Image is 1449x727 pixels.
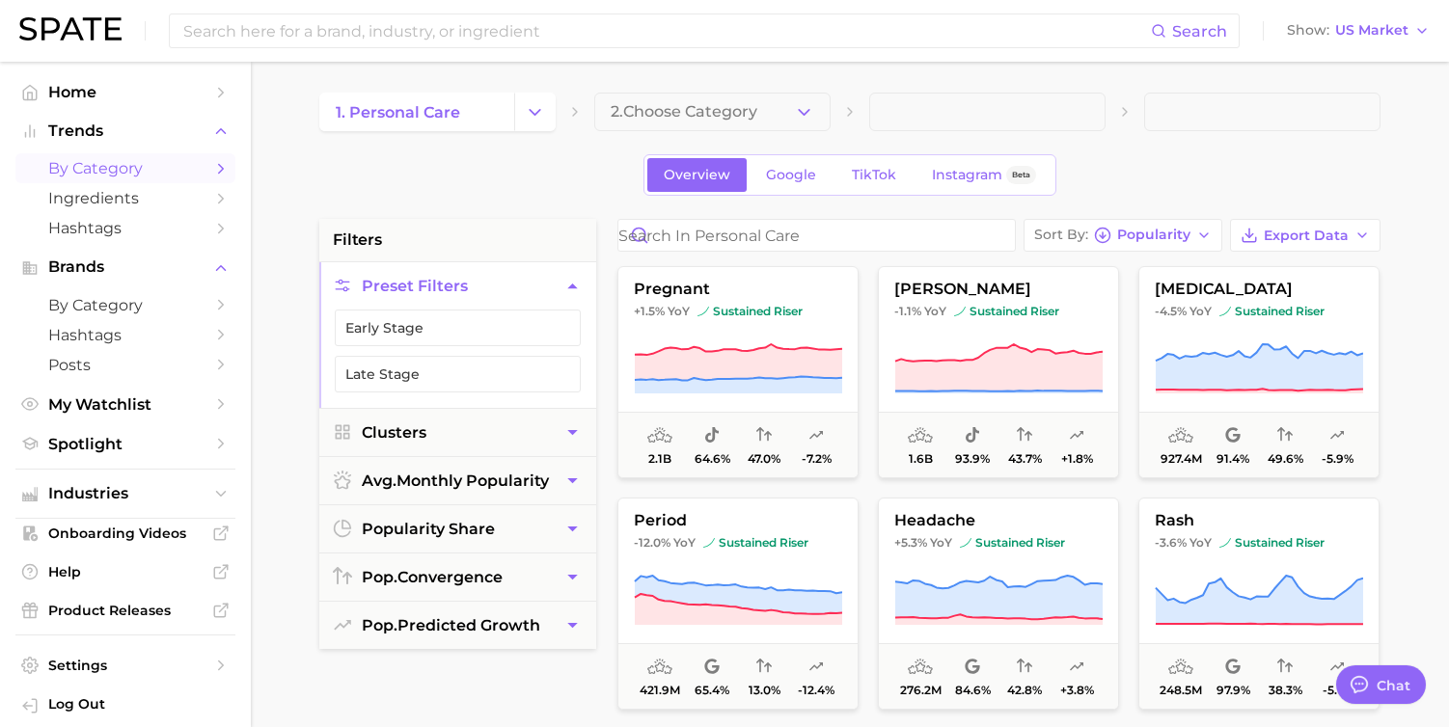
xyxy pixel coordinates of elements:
span: average monthly popularity: Very High Popularity [647,424,672,447]
span: 38.3% [1269,684,1302,697]
span: convergence [362,568,503,586]
span: popularity convergence: Medium Convergence [1017,424,1032,447]
button: Export Data [1230,219,1381,252]
span: monthly popularity [362,471,549,490]
span: Show [1287,25,1329,36]
abbr: average [362,471,396,490]
span: Export Data [1264,228,1349,244]
span: Google [766,167,816,183]
span: popularity share: Google [1225,424,1241,447]
span: 276.2m [900,684,942,697]
img: sustained riser [1219,306,1231,317]
span: popularity share: Google [704,656,720,679]
span: popularity convergence: Medium Convergence [1277,424,1293,447]
span: popularity convergence: Very Low Convergence [756,656,772,679]
span: [PERSON_NAME] [879,281,1118,298]
span: popularity convergence: Medium Convergence [756,424,772,447]
span: Overview [664,167,730,183]
span: Clusters [362,423,426,442]
a: TikTok [835,158,913,192]
span: 65.4% [695,684,729,697]
span: popularity predicted growth: Uncertain [1069,424,1084,447]
img: sustained riser [954,306,966,317]
span: Ingredients [48,189,203,207]
span: 49.6% [1268,452,1303,466]
span: popularity predicted growth: Very Unlikely [1329,424,1345,447]
span: -5.9% [1322,452,1353,466]
span: sustained riser [1219,535,1325,551]
input: Search here for a brand, industry, or ingredient [181,14,1151,47]
span: Beta [1012,167,1030,183]
abbr: popularity index [362,616,397,634]
span: sustained riser [960,535,1065,551]
span: 13.0% [749,684,780,697]
button: 2.Choose Category [594,93,831,131]
span: Onboarding Videos [48,525,203,542]
span: popularity convergence: Low Convergence [1277,656,1293,679]
span: by Category [48,159,203,177]
a: Ingredients [15,183,235,213]
a: Hashtags [15,320,235,350]
span: 64.6% [695,452,730,466]
a: Product Releases [15,596,235,625]
span: -7.2% [802,452,832,466]
span: headache [879,512,1118,529]
button: rash-3.6% YoYsustained risersustained riser248.5m97.9%38.3%-5.1% [1138,498,1380,710]
span: Trends [48,122,203,140]
button: avg.monthly popularity [319,457,596,504]
span: average monthly popularity: Very High Popularity [1168,656,1193,679]
a: Hashtags [15,213,235,243]
span: 43.7% [1008,452,1042,466]
img: sustained riser [1219,537,1231,549]
input: Search in personal care [618,220,1015,251]
a: Onboarding Videos [15,519,235,548]
img: SPATE [19,17,122,40]
button: Preset Filters [319,262,596,310]
span: rash [1139,512,1379,529]
span: 42.8% [1007,684,1042,697]
a: by Category [15,290,235,320]
button: Trends [15,117,235,146]
button: headache+5.3% YoYsustained risersustained riser276.2m84.6%42.8%+3.8% [878,498,1119,710]
span: [MEDICAL_DATA] [1139,281,1379,298]
span: 97.9% [1217,684,1250,697]
span: Product Releases [48,602,203,619]
a: Help [15,557,235,586]
button: period-12.0% YoYsustained risersustained riser421.9m65.4%13.0%-12.4% [617,498,859,710]
span: predicted growth [362,616,540,634]
span: sustained riser [697,304,803,319]
span: YoY [924,304,946,319]
button: pregnant+1.5% YoYsustained risersustained riser2.1b64.6%47.0%-7.2% [617,266,859,478]
span: sustained riser [1219,304,1325,319]
a: Settings [15,651,235,680]
a: Overview [647,158,747,192]
span: YoY [930,535,952,551]
a: Spotlight [15,429,235,459]
button: Late Stage [335,356,581,392]
span: 1.6b [909,452,933,466]
span: 248.5m [1160,684,1202,697]
a: Log out. Currently logged in with e-mail Michelle.Cassell@clorox.com. [15,689,235,722]
img: sustained riser [960,537,971,549]
span: popularity share [362,520,495,538]
span: Brands [48,258,203,276]
button: Early Stage [335,310,581,346]
span: popularity share: TikTok [965,424,980,447]
span: -12.0% [634,535,670,550]
span: Settings [48,657,203,674]
span: popularity share: TikTok [704,424,720,447]
button: popularity share [319,505,596,552]
button: Clusters [319,409,596,456]
span: Posts [48,356,203,374]
span: 47.0% [748,452,780,466]
span: +5.3% [894,535,927,550]
span: popularity share: Google [965,656,980,679]
img: sustained riser [697,306,709,317]
span: popularity share: Google [1225,656,1241,679]
span: 2.1b [648,452,671,466]
span: My Watchlist [48,395,203,414]
span: filters [333,229,382,252]
span: Log Out [48,695,220,713]
span: Search [1172,22,1227,40]
img: sustained riser [703,537,715,549]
